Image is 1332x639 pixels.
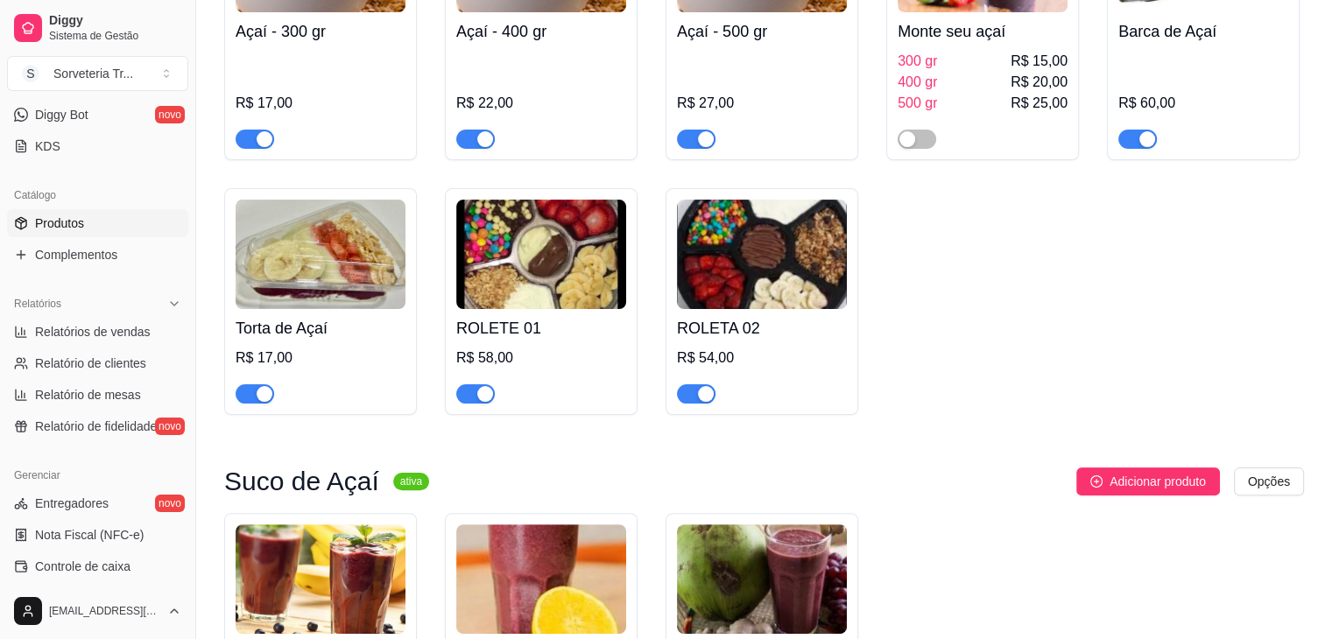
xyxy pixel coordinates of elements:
[35,137,60,155] span: KDS
[236,93,405,114] div: R$ 17,00
[1076,467,1220,495] button: Adicionar produto
[236,348,405,369] div: R$ 17,00
[677,19,847,44] h4: Açaí - 500 gr
[35,495,109,512] span: Entregadores
[456,200,626,309] img: product-image
[7,552,188,580] a: Controle de caixa
[7,132,188,160] a: KDS
[35,558,130,575] span: Controle de caixa
[1011,51,1068,72] span: R$ 15,00
[236,316,405,341] h4: Torta de Açaí
[35,386,141,404] span: Relatório de mesas
[7,412,188,440] a: Relatório de fidelidadenovo
[7,209,188,237] a: Produtos
[7,381,188,409] a: Relatório de mesas
[35,214,84,232] span: Produtos
[7,7,188,49] a: DiggySistema de Gestão
[1118,19,1288,44] h4: Barca de Açaí
[677,93,847,114] div: R$ 27,00
[7,56,188,91] button: Select a team
[7,461,188,489] div: Gerenciar
[35,246,117,263] span: Complementos
[7,489,188,517] a: Entregadoresnovo
[7,181,188,209] div: Catálogo
[456,93,626,114] div: R$ 22,00
[677,316,847,341] h4: ROLETA 02
[1011,72,1068,93] span: R$ 20,00
[677,200,847,309] img: product-image
[35,526,144,544] span: Nota Fiscal (NFC-e)
[898,51,937,72] span: 300 gr
[224,471,379,492] h3: Suco de Açaí
[677,524,847,634] img: product-image
[677,348,847,369] div: R$ 54,00
[456,19,626,44] h4: Açaí - 400 gr
[236,19,405,44] h4: Açaí - 300 gr
[35,355,146,372] span: Relatório de clientes
[35,106,88,123] span: Diggy Bot
[898,93,937,114] span: 500 gr
[1090,475,1103,488] span: plus-circle
[49,13,181,29] span: Diggy
[35,418,157,435] span: Relatório de fidelidade
[7,521,188,549] a: Nota Fiscal (NFC-e)
[7,349,188,377] a: Relatório de clientes
[236,200,405,309] img: product-image
[49,29,181,43] span: Sistema de Gestão
[1011,93,1068,114] span: R$ 25,00
[1118,93,1288,114] div: R$ 60,00
[7,590,188,632] button: [EMAIL_ADDRESS][DOMAIN_NAME]
[35,323,151,341] span: Relatórios de vendas
[1234,467,1304,495] button: Opções
[456,316,626,341] h4: ROLETE 01
[7,101,188,129] a: Diggy Botnovo
[53,65,133,82] div: Sorveteria Tr ...
[49,604,160,618] span: [EMAIL_ADDRESS][DOMAIN_NAME]
[456,524,626,634] img: product-image
[22,65,39,82] span: S
[14,297,61,311] span: Relatórios
[7,318,188,346] a: Relatórios de vendas
[393,473,429,490] sup: ativa
[7,241,188,269] a: Complementos
[1110,472,1206,491] span: Adicionar produto
[236,524,405,634] img: product-image
[898,72,937,93] span: 400 gr
[1248,472,1290,491] span: Opções
[456,348,626,369] div: R$ 58,00
[898,19,1068,44] h4: Monte seu açaí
